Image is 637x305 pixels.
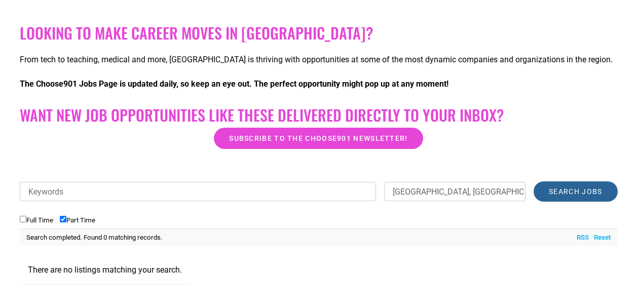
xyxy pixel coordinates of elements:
[26,234,163,241] span: Search completed. Found 0 matching records.
[20,216,26,222] input: Full Time
[20,24,618,42] h2: Looking to make career moves in [GEOGRAPHIC_DATA]?
[214,128,423,149] a: Subscribe to the Choose901 newsletter!
[229,135,407,142] span: Subscribe to the Choose901 newsletter!
[20,106,618,124] h2: Want New Job Opportunities like these Delivered Directly to your Inbox?
[20,54,618,66] p: From tech to teaching, medical and more, [GEOGRAPHIC_DATA] is thriving with opportunities at some...
[384,182,526,201] input: Location
[20,79,448,89] strong: The Choose901 Jobs Page is updated daily, so keep an eye out. The perfect opportunity might pop u...
[60,216,66,222] input: Part Time
[572,233,589,243] a: RSS
[20,256,190,285] li: There are no listings matching your search.
[20,182,377,201] input: Keywords
[60,216,95,224] label: Part Time
[589,233,611,243] a: Reset
[20,216,53,224] label: Full Time
[534,181,617,202] input: Search Jobs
